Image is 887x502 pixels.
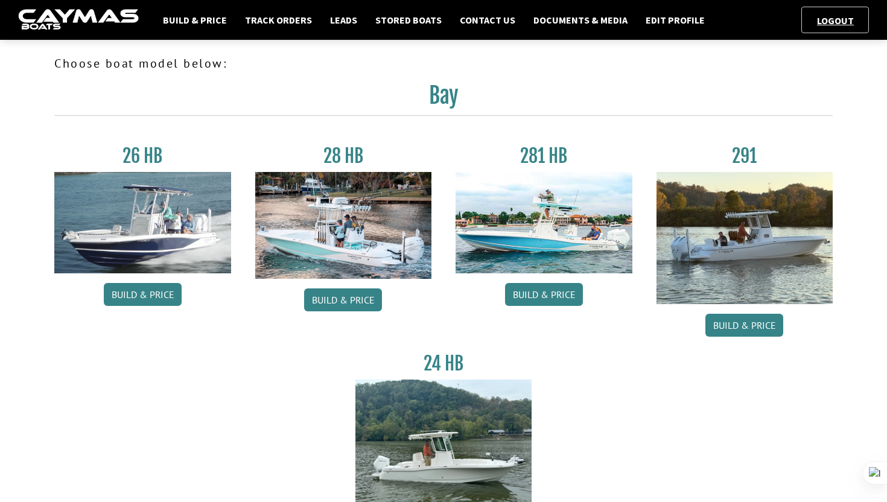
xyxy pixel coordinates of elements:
h3: 28 HB [255,145,432,167]
img: 28-hb-twin.jpg [456,172,632,273]
img: 291_Thumbnail.jpg [657,172,833,304]
a: Build & Price [505,283,583,306]
h3: 24 HB [355,352,532,375]
a: Build & Price [104,283,182,306]
img: 28_hb_thumbnail_for_caymas_connect.jpg [255,172,432,279]
a: Logout [811,14,860,27]
a: Edit Profile [640,12,711,28]
a: Track Orders [239,12,318,28]
a: Build & Price [157,12,233,28]
a: Documents & Media [527,12,634,28]
a: Stored Boats [369,12,448,28]
h2: Bay [54,82,833,116]
a: Contact Us [454,12,521,28]
h3: 291 [657,145,833,167]
a: Leads [324,12,363,28]
a: Build & Price [705,314,783,337]
h3: 26 HB [54,145,231,167]
img: caymas-dealer-connect-2ed40d3bc7270c1d8d7ffb4b79bf05adc795679939227970def78ec6f6c03838.gif [18,9,139,31]
a: Build & Price [304,288,382,311]
img: 26_new_photo_resized.jpg [54,172,231,273]
p: Choose boat model below: [54,54,833,72]
h3: 281 HB [456,145,632,167]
